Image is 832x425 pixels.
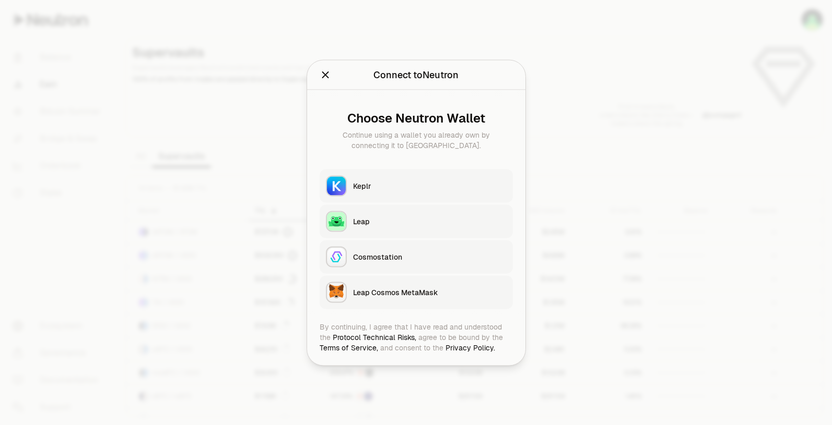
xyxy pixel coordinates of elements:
[320,240,513,273] button: CosmostationCosmostation
[320,275,513,309] button: Leap Cosmos MetaMaskLeap Cosmos MetaMask
[327,283,346,301] img: Leap Cosmos MetaMask
[320,343,378,352] a: Terms of Service,
[328,111,505,125] div: Choose Neutron Wallet
[320,204,513,238] button: LeapLeap
[353,251,507,262] div: Cosmostation
[327,212,346,230] img: Leap
[446,343,495,352] a: Privacy Policy.
[320,169,513,202] button: KeplrKeplr
[327,247,346,266] img: Cosmostation
[353,216,507,226] div: Leap
[373,67,459,82] div: Connect to Neutron
[333,332,416,342] a: Protocol Technical Risks,
[328,129,505,150] div: Continue using a wallet you already own by connecting it to [GEOGRAPHIC_DATA].
[327,176,346,195] img: Keplr
[353,180,507,191] div: Keplr
[320,321,513,353] div: By continuing, I agree that I have read and understood the agree to be bound by the and consent t...
[353,287,507,297] div: Leap Cosmos MetaMask
[320,67,331,82] button: Close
